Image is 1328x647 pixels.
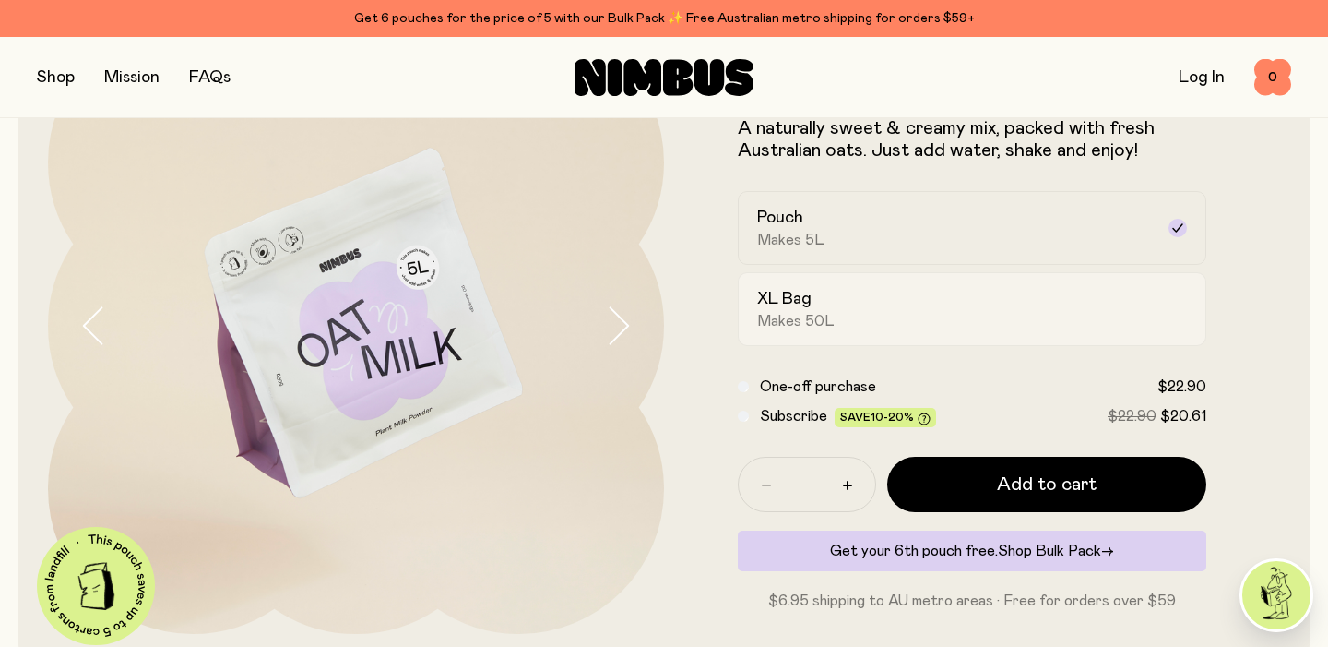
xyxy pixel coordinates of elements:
button: 0 [1254,59,1291,96]
a: Log In [1179,69,1225,86]
span: Makes 5L [757,231,824,249]
div: Get your 6th pouch free. [738,531,1206,571]
img: agent [1242,561,1310,629]
p: A naturally sweet & creamy mix, packed with fresh Australian oats. Just add water, shake and enjoy! [738,117,1206,162]
button: Add to cart [887,457,1206,512]
h2: XL Bag [757,288,812,310]
span: $20.61 [1160,409,1206,424]
span: One-off purchase [760,379,876,394]
span: Makes 50L [757,312,835,330]
span: Subscribe [760,409,827,424]
a: FAQs [189,69,231,86]
span: Shop Bulk Pack [998,544,1101,558]
span: Add to cart [997,472,1097,497]
span: 10-20% [871,412,914,423]
span: $22.90 [1108,409,1156,424]
a: Shop Bulk Pack→ [998,544,1114,558]
span: $22.90 [1157,379,1206,394]
span: Save [840,412,931,425]
a: Mission [104,69,160,86]
p: $6.95 shipping to AU metro areas · Free for orders over $59 [738,590,1206,612]
h2: Pouch [757,207,803,229]
div: Get 6 pouches for the price of 5 with our Bulk Pack ✨ Free Australian metro shipping for orders $59+ [37,7,1291,30]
